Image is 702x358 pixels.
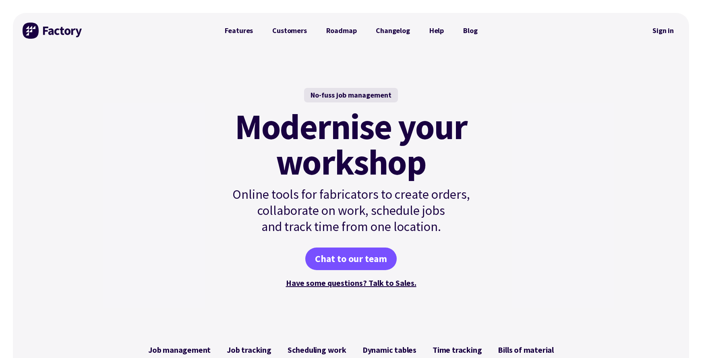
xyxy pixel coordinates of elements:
a: Chat to our team [305,248,397,270]
a: Sign in [647,21,679,40]
a: Features [215,23,263,39]
p: Online tools for fabricators to create orders, collaborate on work, schedule jobs and track time ... [215,186,487,235]
iframe: Chat Widget [662,319,702,358]
span: Time tracking [433,345,482,355]
a: Help [420,23,454,39]
a: Have some questions? Talk to Sales. [286,278,416,288]
mark: Modernise your workshop [235,109,467,180]
div: No-fuss job management [304,88,398,102]
span: Dynamic tables [362,345,416,355]
img: Factory [23,23,83,39]
span: Bills of material [498,345,554,355]
a: Blog [454,23,487,39]
span: Job management [148,345,211,355]
span: Scheduling work [288,345,346,355]
nav: Secondary Navigation [647,21,679,40]
a: Changelog [366,23,419,39]
span: Job tracking [227,345,271,355]
a: Customers [263,23,316,39]
a: Roadmap [317,23,367,39]
nav: Primary Navigation [215,23,487,39]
